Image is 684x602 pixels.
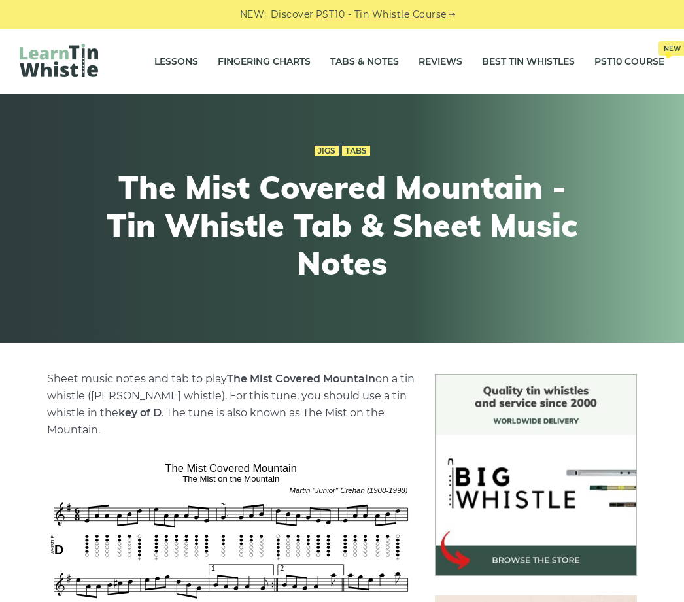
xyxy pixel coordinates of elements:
p: Sheet music notes and tab to play on a tin whistle ([PERSON_NAME] whistle). For this tune, you sh... [47,371,415,439]
strong: key of D [118,407,162,419]
strong: The Mist Covered Mountain [227,373,375,385]
img: LearnTinWhistle.com [20,44,98,77]
a: PST10 CourseNew [594,45,664,78]
a: Fingering Charts [218,45,311,78]
a: Tabs & Notes [330,45,399,78]
a: Tabs [342,146,370,156]
a: Jigs [315,146,339,156]
a: Best Tin Whistles [482,45,575,78]
img: BigWhistle Tin Whistle Store [435,374,637,576]
a: Lessons [154,45,198,78]
a: Reviews [419,45,462,78]
h1: The Mist Covered Mountain - Tin Whistle Tab & Sheet Music Notes [101,169,583,282]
